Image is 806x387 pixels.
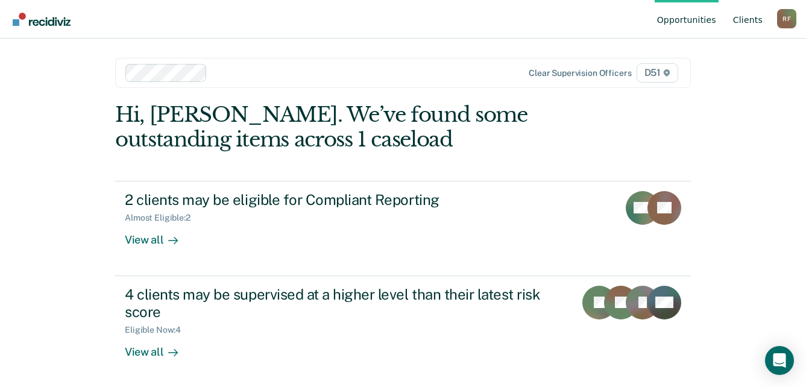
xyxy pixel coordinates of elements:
[125,213,200,223] div: Almost Eligible : 2
[125,191,548,209] div: 2 clients may be eligible for Compliant Reporting
[125,335,192,359] div: View all
[115,181,691,276] a: 2 clients may be eligible for Compliant ReportingAlmost Eligible:2View all
[125,223,192,247] div: View all
[115,102,576,152] div: Hi, [PERSON_NAME]. We’ve found some outstanding items across 1 caseload
[13,13,71,26] img: Recidiviz
[125,325,190,335] div: Eligible Now : 4
[637,63,678,83] span: D51
[777,9,796,28] button: Profile dropdown button
[529,68,631,78] div: Clear supervision officers
[125,286,548,321] div: 4 clients may be supervised at a higher level than their latest risk score
[777,9,796,28] div: R F
[765,346,794,375] div: Open Intercom Messenger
